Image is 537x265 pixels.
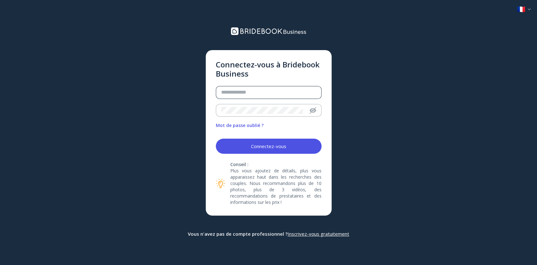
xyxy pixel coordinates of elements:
button: Connectez-vous [216,139,322,154]
img: fr.png [517,6,525,12]
div: Plus vous ajoutez de détails, plus vous apparaissez haut dans les recherches des couples. Nous re... [230,161,322,205]
h4: Connectez-vous à Bridebook Business [216,60,322,78]
a: Inscrivez-vous gratuitement [288,231,349,237]
a: Mot de passe oublié ? [216,122,264,129]
div: Connectez-vous [251,144,286,149]
div: Vous n'avez pas de compte professionnel ? [188,231,349,237]
span: Conseil : [230,161,322,168]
